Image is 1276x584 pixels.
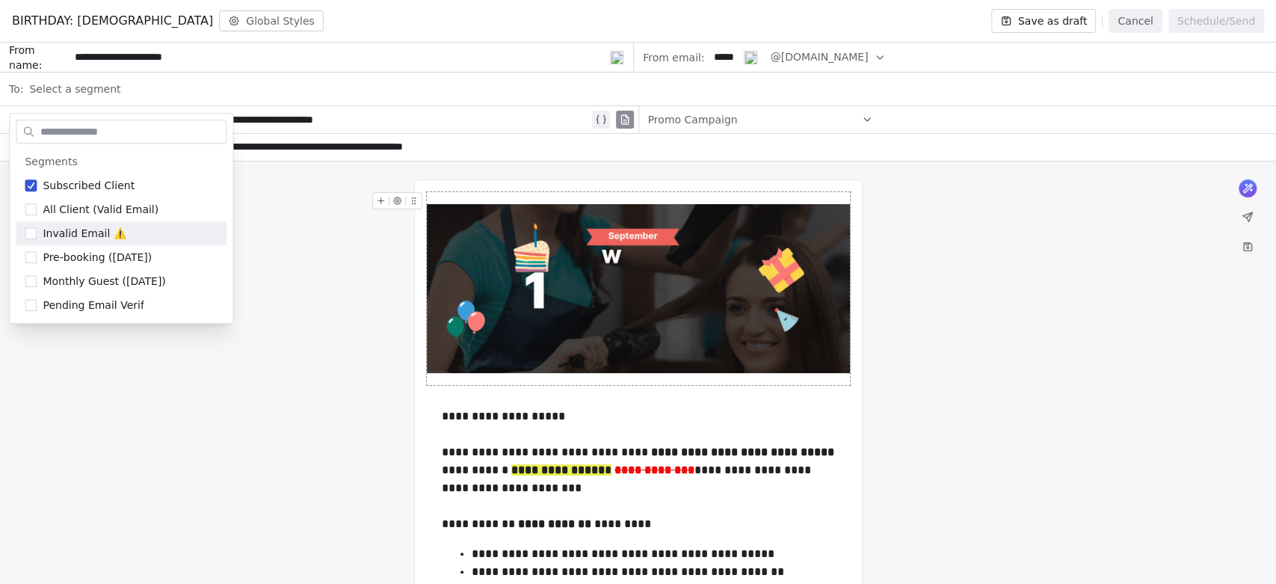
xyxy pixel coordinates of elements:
span: Promo Campaign [648,112,738,127]
span: From name: [9,43,69,73]
span: Select a segment [29,82,120,96]
span: BIRTHDAY: [DEMOGRAPHIC_DATA] [12,12,213,30]
span: To: [9,82,23,96]
span: From email: [643,50,704,65]
span: Invalid Email ⚠️ [43,226,126,241]
span: Monthly Guest ([DATE]) [43,274,165,289]
img: 19.png [610,51,623,64]
button: Cancel [1109,9,1162,33]
span: Subject: [9,112,52,132]
div: Suggestions [16,150,226,317]
img: 19.png [744,51,757,64]
span: All Client (Valid Email) [43,202,158,217]
span: Subscribed Client [43,178,135,193]
span: Pending Email Verif [43,298,144,313]
button: Schedule/Send [1168,9,1264,33]
button: Save as draft [991,9,1097,33]
span: Segments [25,154,77,169]
button: Global Styles [219,10,324,31]
span: Pre-booking ([DATE]) [43,250,152,265]
span: @[DOMAIN_NAME] [770,49,868,65]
